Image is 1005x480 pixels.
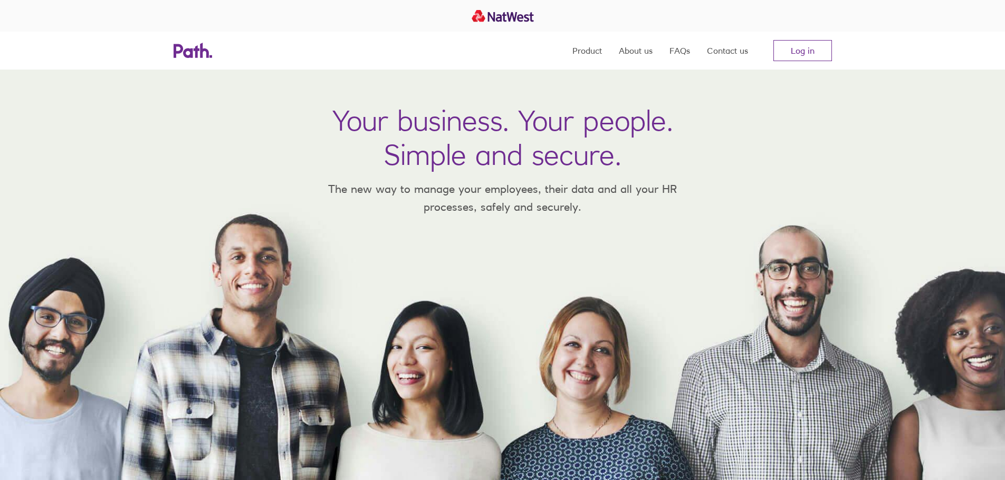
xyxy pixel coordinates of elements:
a: FAQs [669,32,690,70]
a: Contact us [707,32,748,70]
a: Product [572,32,602,70]
h1: Your business. Your people. Simple and secure. [332,103,673,172]
a: Log in [773,40,832,61]
a: About us [619,32,653,70]
p: The new way to manage your employees, their data and all your HR processes, safely and securely. [313,180,693,215]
